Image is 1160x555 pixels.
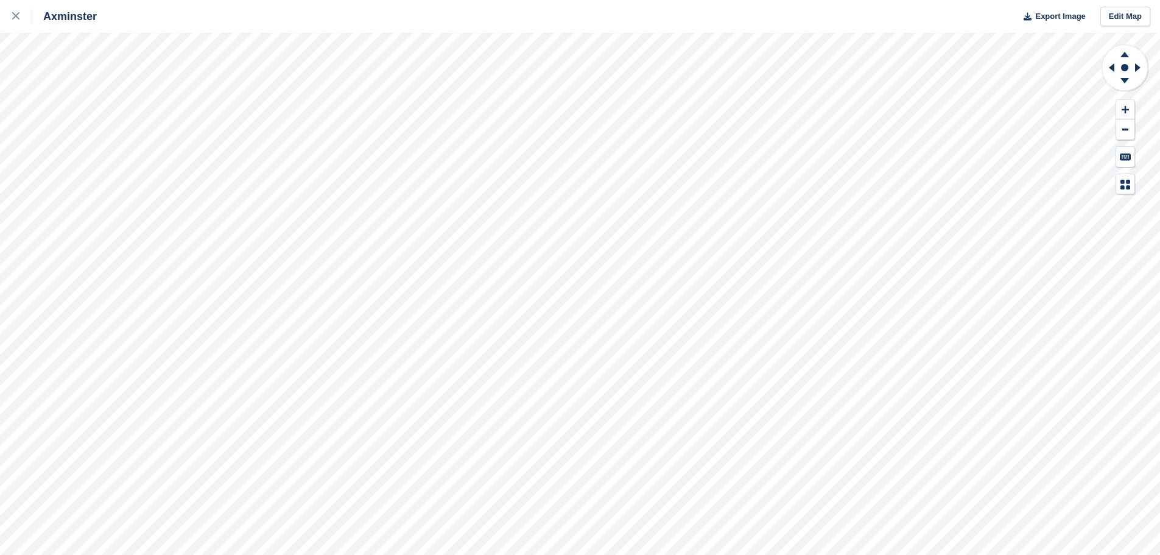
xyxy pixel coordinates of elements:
button: Zoom Out [1116,120,1134,140]
button: Export Image [1016,7,1086,27]
button: Zoom In [1116,100,1134,120]
div: Axminster [32,9,97,24]
button: Keyboard Shortcuts [1116,147,1134,167]
button: Map Legend [1116,174,1134,194]
span: Export Image [1035,10,1085,23]
a: Edit Map [1100,7,1150,27]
